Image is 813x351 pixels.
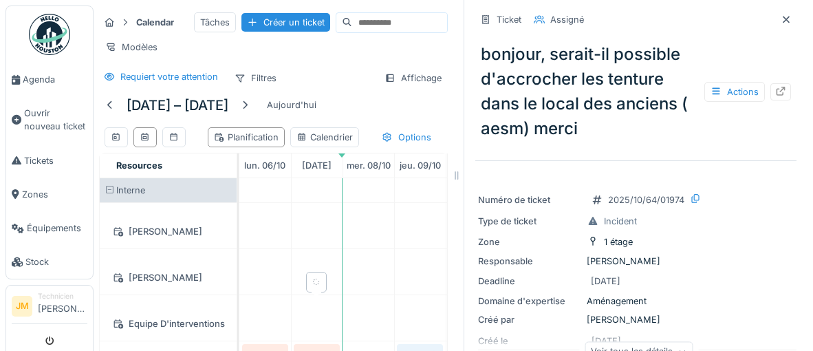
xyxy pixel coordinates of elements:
[261,96,322,114] div: Aujourd'hui
[29,14,70,55] img: Badge_color-CXgf-gQk.svg
[478,255,794,268] div: [PERSON_NAME]
[497,13,521,26] div: Ticket
[478,313,581,326] div: Créé par
[22,188,87,201] span: Zones
[127,97,228,114] h5: [DATE] – [DATE]
[6,63,93,96] a: Agenda
[25,255,87,268] span: Stock
[608,193,684,206] div: 2025/10/64/01974
[38,291,87,321] li: [PERSON_NAME]
[108,223,228,240] div: [PERSON_NAME]
[604,235,633,248] div: 1 étage
[131,16,180,29] strong: Calendar
[6,178,93,211] a: Zones
[296,131,353,144] div: Calendrier
[478,313,794,326] div: [PERSON_NAME]
[27,222,87,235] span: Équipements
[24,107,87,133] span: Ouvrir nouveau ticket
[378,68,448,88] div: Affichage
[6,96,93,143] a: Ouvrir nouveau ticket
[478,215,581,228] div: Type de ticket
[299,156,335,175] a: 7 octobre 2025
[6,211,93,245] a: Équipements
[704,82,765,102] div: Actions
[478,235,581,248] div: Zone
[99,37,164,57] div: Modèles
[550,13,584,26] div: Assigné
[478,275,581,288] div: Deadline
[241,156,289,175] a: 6 octobre 2025
[116,160,162,171] span: Resources
[214,131,279,144] div: Planification
[591,275,620,288] div: [DATE]
[38,291,87,301] div: Technicien
[120,70,218,83] div: Requiert votre attention
[108,269,228,286] div: [PERSON_NAME]
[228,68,283,88] div: Filtres
[396,156,444,175] a: 9 octobre 2025
[116,185,145,195] span: Interne
[478,295,581,308] div: Domaine d'expertise
[12,296,32,317] li: JM
[343,156,394,175] a: 8 octobre 2025
[108,315,228,332] div: Equipe D'interventions
[6,144,93,178] a: Tickets
[604,215,637,228] div: Incident
[478,295,794,308] div: Aménagement
[478,193,581,206] div: Numéro de ticket
[376,127,437,147] div: Options
[478,255,581,268] div: Responsable
[12,291,87,324] a: JM Technicien[PERSON_NAME]
[241,13,330,32] div: Créer un ticket
[194,12,236,32] div: Tâches
[6,245,93,279] a: Stock
[24,154,87,167] span: Tickets
[475,36,796,147] div: bonjour, serait-il possible d'accrocher les tenture dans le local des anciens ( aesm) merci
[23,73,87,86] span: Agenda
